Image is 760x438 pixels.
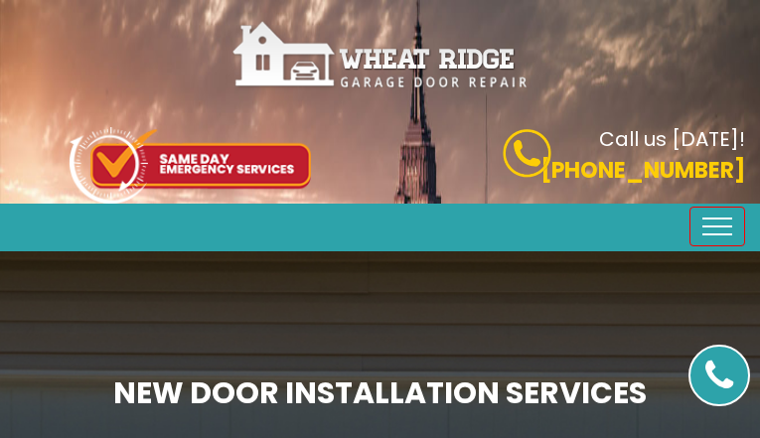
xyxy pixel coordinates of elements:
a: Call us [DATE]! [PHONE_NUMBER] [395,129,746,187]
button: Toggle navigation [689,207,745,246]
img: Wheat-Ridge.png [231,20,530,90]
p: [PHONE_NUMBER] [395,154,746,187]
img: icon-top.png [70,127,311,204]
b: NEW DOOR INSTALLATION SERVICES [113,371,647,414]
b: Call us [DATE]! [599,125,745,153]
